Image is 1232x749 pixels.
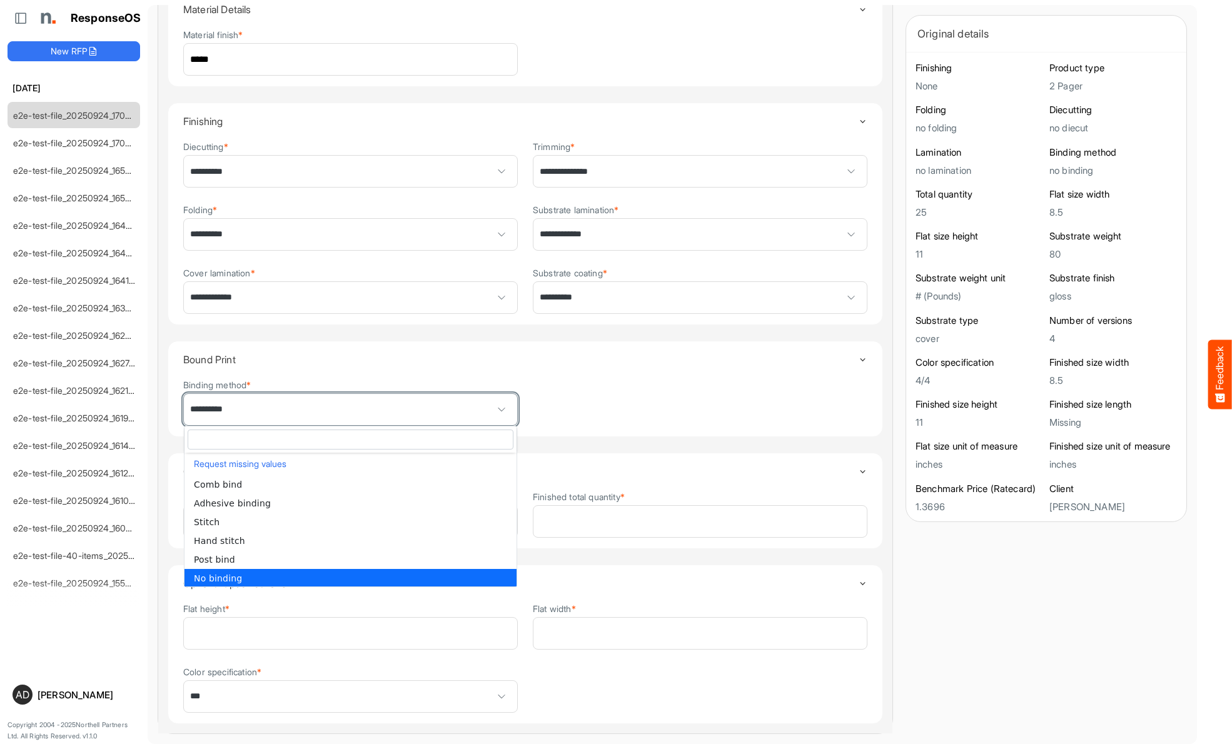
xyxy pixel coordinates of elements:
[191,456,510,472] button: Request missing values
[1049,501,1177,512] h5: [PERSON_NAME]
[916,417,1043,428] h5: 11
[188,430,513,449] input: dropdownlistfilter
[71,12,141,25] h1: ResponseOS
[1049,356,1177,369] h6: Finished size width
[183,30,243,39] label: Material finish
[38,690,135,700] div: [PERSON_NAME]
[916,333,1043,344] h5: cover
[916,272,1043,284] h6: Substrate weight unit
[1049,272,1177,284] h6: Substrate finish
[183,667,261,676] label: Color specification
[13,385,139,396] a: e2e-test-file_20250924_162142
[13,165,141,176] a: e2e-test-file_20250924_165507
[8,81,140,95] h6: [DATE]
[1208,340,1232,410] button: Feedback
[916,459,1043,470] h5: inches
[194,498,271,508] span: Adhesive binding
[916,249,1043,259] h5: 11
[1049,165,1177,176] h5: no binding
[916,123,1043,133] h5: no folding
[13,468,139,478] a: e2e-test-file_20250924_161235
[916,188,1043,201] h6: Total quantity
[1049,81,1177,91] h5: 2 Pager
[13,138,141,148] a: e2e-test-file_20250924_170436
[8,720,140,741] p: Copyright 2004 - 2025 Northell Partners Ltd. All Rights Reserved. v 1.1.0
[183,466,858,477] h4: Order Details
[533,142,575,151] label: Trimming
[1049,333,1177,344] h5: 4
[1049,123,1177,133] h5: no diecut
[1049,314,1177,327] h6: Number of versions
[184,426,517,587] div: dropdownlist
[34,6,59,31] img: Northell
[917,25,1175,43] div: Original details
[1049,249,1177,259] h5: 80
[13,110,141,121] a: e2e-test-file_20250924_170558
[194,555,235,565] span: Post bind
[1049,207,1177,218] h5: 8.5
[13,330,142,341] a: e2e-test-file_20250924_162904
[13,413,138,423] a: e2e-test-file_20250924_161957
[183,565,867,601] summary: Toggle content
[1049,375,1177,386] h5: 8.5
[916,398,1043,411] h6: Finished size height
[8,41,140,61] button: New RFP
[916,104,1043,116] h6: Folding
[183,604,230,613] label: Flat height
[1049,230,1177,243] h6: Substrate weight
[183,4,858,15] h4: Material Details
[1049,417,1177,428] h5: Missing
[1049,398,1177,411] h6: Finished size length
[1049,291,1177,301] h5: gloss
[916,146,1043,159] h6: Lamination
[916,207,1043,218] h5: 25
[1049,483,1177,495] h6: Client
[13,440,139,451] a: e2e-test-file_20250924_161429
[183,380,251,390] label: Binding method
[916,356,1043,369] h6: Color specification
[916,440,1043,453] h6: Flat size unit of measure
[916,165,1043,176] h5: no lamination
[916,291,1043,301] h5: # (Pounds)
[533,268,607,278] label: Substrate coating
[194,517,220,527] span: Stitch
[916,375,1043,386] h5: 4/4
[1049,146,1177,159] h6: Binding method
[1049,440,1177,453] h6: Finished size unit of measure
[916,230,1043,243] h6: Flat size height
[183,354,858,365] h4: Bound Print
[533,205,619,214] label: Substrate lamination
[183,578,858,589] h4: Optional Specifications
[194,573,242,583] span: No binding
[183,116,858,127] h4: Finishing
[916,314,1043,327] h6: Substrate type
[533,492,625,501] label: Finished total quantity
[1049,459,1177,470] h5: inches
[13,550,182,561] a: e2e-test-file-40-items_20250924_160529
[183,205,217,214] label: Folding
[13,275,139,286] a: e2e-test-file_20250924_164137
[916,62,1043,74] h6: Finishing
[194,536,245,546] span: Hand stitch
[13,193,141,203] a: e2e-test-file_20250924_165023
[183,341,867,378] summary: Toggle content
[13,578,139,588] a: e2e-test-file_20250924_155915
[183,142,228,151] label: Diecutting
[194,480,242,490] span: Comb bind
[1049,188,1177,201] h6: Flat size width
[16,690,29,700] span: AD
[13,303,140,313] a: e2e-test-file_20250924_163739
[13,220,139,231] a: e2e-test-file_20250924_164712
[183,453,867,490] summary: Toggle content
[1049,104,1177,116] h6: Diecutting
[13,358,139,368] a: e2e-test-file_20250924_162747
[916,483,1043,495] h6: Benchmark Price (Ratecard)
[13,495,139,506] a: e2e-test-file_20250924_161029
[1049,62,1177,74] h6: Product type
[13,248,142,258] a: e2e-test-file_20250924_164246
[13,523,139,533] a: e2e-test-file_20250924_160917
[183,268,255,278] label: Cover lamination
[533,604,576,613] label: Flat width
[916,501,1043,512] h5: 1.3696
[183,103,867,139] summary: Toggle content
